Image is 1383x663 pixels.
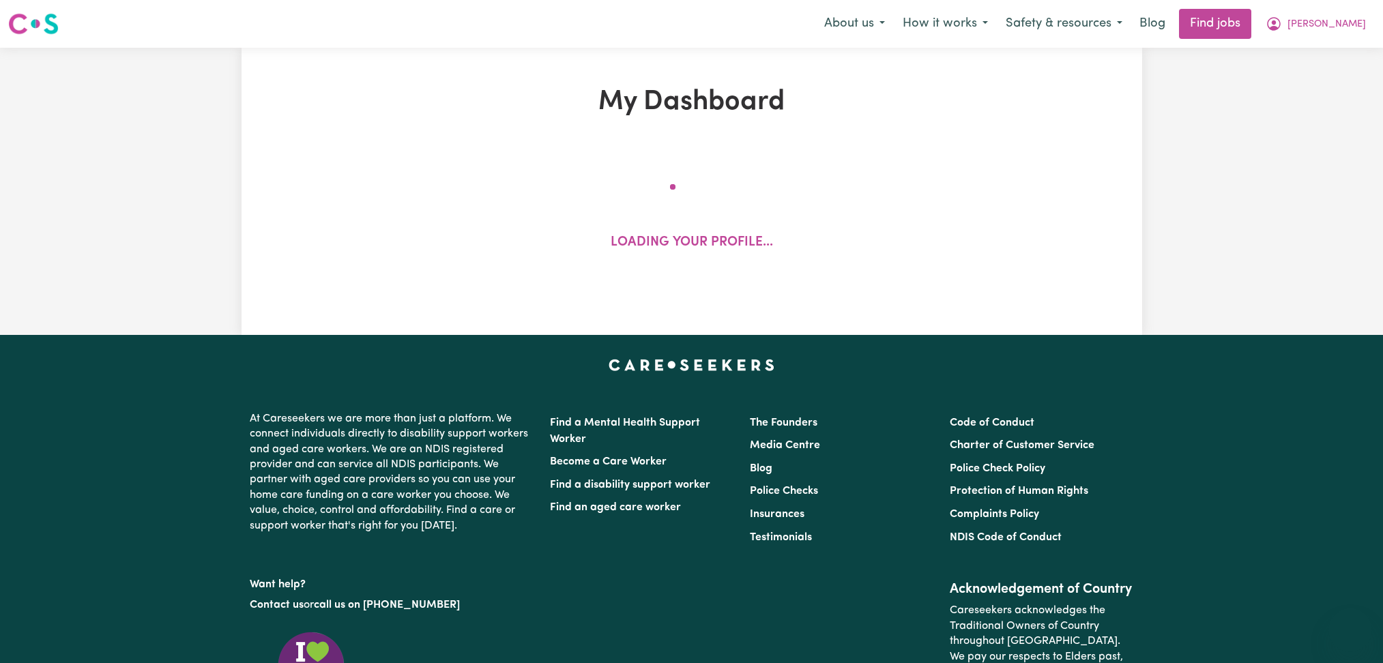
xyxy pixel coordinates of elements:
p: At Careseekers we are more than just a platform. We connect individuals directly to disability su... [250,406,534,539]
a: Careseekers logo [8,8,59,40]
a: Police Check Policy [950,463,1045,474]
a: Police Checks [750,486,818,497]
button: About us [815,10,894,38]
button: Safety & resources [997,10,1131,38]
h2: Acknowledgement of Country [950,581,1133,598]
a: Testimonials [750,532,812,543]
a: Media Centre [750,440,820,451]
a: Find jobs [1179,9,1251,39]
a: Become a Care Worker [550,456,667,467]
a: Blog [1131,9,1174,39]
a: Blog [750,463,772,474]
a: The Founders [750,417,817,428]
button: My Account [1257,10,1375,38]
span: [PERSON_NAME] [1287,17,1366,32]
a: Find an aged care worker [550,502,681,513]
p: or [250,592,534,618]
a: Protection of Human Rights [950,486,1088,497]
a: Charter of Customer Service [950,440,1094,451]
iframe: Button to launch messaging window [1328,608,1372,652]
h1: My Dashboard [400,86,984,119]
a: call us on [PHONE_NUMBER] [314,600,460,610]
a: Find a disability support worker [550,480,710,490]
a: Code of Conduct [950,417,1034,428]
a: Contact us [250,600,304,610]
button: How it works [894,10,997,38]
p: Loading your profile... [611,233,773,253]
a: Complaints Policy [950,509,1039,520]
a: Find a Mental Health Support Worker [550,417,700,445]
a: Careseekers home page [609,359,774,370]
img: Careseekers logo [8,12,59,36]
a: Insurances [750,509,804,520]
p: Want help? [250,572,534,592]
a: NDIS Code of Conduct [950,532,1062,543]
